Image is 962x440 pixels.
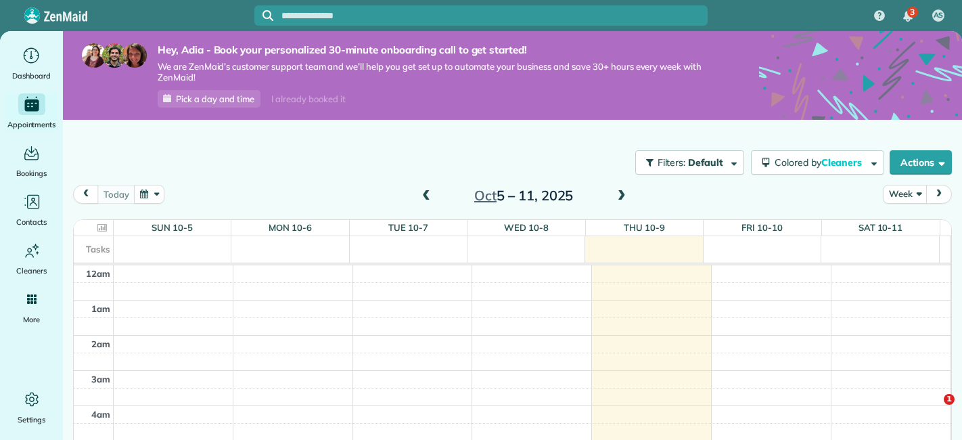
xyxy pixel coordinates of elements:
[858,222,903,233] a: Sat 10-11
[102,43,127,68] img: jorge-587dff0eeaa6aab1f244e6dc62b8924c3b6ad411094392a53c71c6c4a576187d.jpg
[883,185,927,203] button: Week
[944,394,955,405] span: 1
[890,150,952,175] button: Actions
[5,45,58,83] a: Dashboard
[86,268,110,279] span: 12am
[916,394,948,426] iframe: Intercom live chat
[439,188,608,203] h2: 5 – 11, 2025
[254,10,273,21] button: Focus search
[504,222,549,233] a: Wed 10-8
[73,185,99,203] button: prev
[262,10,273,21] svg: Focus search
[269,222,312,233] a: Mon 10-6
[628,150,744,175] a: Filters: Default
[5,93,58,131] a: Appointments
[16,264,47,278] span: Cleaners
[5,191,58,229] a: Contacts
[158,90,260,108] a: Pick a day and time
[152,222,193,233] a: Sun 10-5
[16,167,47,180] span: Bookings
[91,338,110,349] span: 2am
[12,69,51,83] span: Dashboard
[23,313,40,326] span: More
[741,222,783,233] a: Fri 10-10
[263,91,353,108] div: I already booked it
[658,156,686,169] span: Filters:
[91,303,110,314] span: 1am
[934,10,944,21] span: AS
[635,150,744,175] button: Filters: Default
[5,240,58,278] a: Cleaners
[388,222,428,233] a: Tue 10-7
[91,374,110,384] span: 3am
[7,118,56,131] span: Appointments
[158,43,718,57] strong: Hey, Adia - Book your personalized 30-minute onboarding call to get started!
[910,7,915,18] span: 3
[5,389,58,426] a: Settings
[894,1,922,31] div: 3 unread notifications
[86,244,110,255] span: Tasks
[775,156,867,169] span: Colored by
[688,156,724,169] span: Default
[821,156,865,169] span: Cleaners
[97,185,135,203] button: today
[122,43,147,68] img: michelle-19f622bdf1676172e81f8f8fba1fb50e276960ebfe0243fe18214015130c80e4.jpg
[18,413,46,426] span: Settings
[926,185,952,203] button: next
[176,93,254,104] span: Pick a day and time
[82,43,106,68] img: maria-72a9807cf96188c08ef61303f053569d2e2a8a1cde33d635c8a3ac13582a053d.jpg
[5,142,58,180] a: Bookings
[751,150,884,175] button: Colored byCleaners
[158,61,718,84] span: We are ZenMaid’s customer support team and we’ll help you get set up to automate your business an...
[16,215,47,229] span: Contacts
[474,187,497,204] span: Oct
[91,409,110,420] span: 4am
[624,222,665,233] a: Thu 10-9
